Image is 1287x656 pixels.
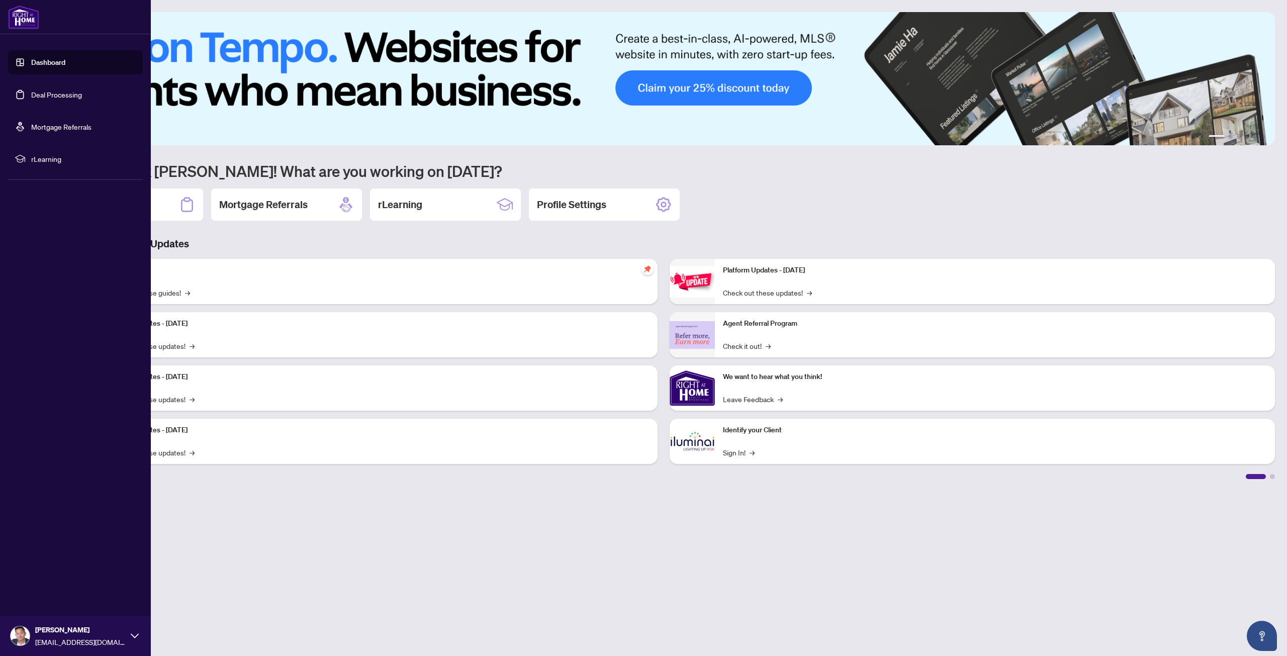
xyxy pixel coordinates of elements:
h2: rLearning [378,198,422,212]
a: Dashboard [31,58,65,67]
span: → [778,394,783,405]
span: → [190,447,195,458]
button: 5 [1253,135,1257,139]
button: Open asap [1247,621,1277,651]
span: rLearning [31,153,136,164]
img: Identify your Client [670,419,715,464]
span: → [190,394,195,405]
p: We want to hear what you think! [723,371,1267,383]
span: → [766,340,771,351]
a: Deal Processing [31,90,82,99]
h3: Brokerage & Industry Updates [52,237,1275,251]
img: Platform Updates - June 23, 2025 [670,266,715,298]
a: Leave Feedback→ [723,394,783,405]
img: logo [8,5,39,29]
p: Platform Updates - [DATE] [106,425,650,436]
p: Platform Updates - [DATE] [106,318,650,329]
img: Slide 0 [52,12,1275,145]
span: pushpin [641,263,654,275]
a: Mortgage Referrals [31,122,91,131]
h2: Mortgage Referrals [219,198,308,212]
span: → [750,447,755,458]
button: 2 [1229,135,1233,139]
a: Check out these updates!→ [723,287,812,298]
p: Self-Help [106,265,650,276]
p: Platform Updates - [DATE] [106,371,650,383]
img: Agent Referral Program [670,321,715,349]
h1: Welcome back [PERSON_NAME]! What are you working on [DATE]? [52,161,1275,180]
span: [EMAIL_ADDRESS][DOMAIN_NAME] [35,636,126,647]
a: Sign In!→ [723,447,755,458]
button: 3 [1237,135,1241,139]
a: Check it out!→ [723,340,771,351]
span: → [185,287,190,298]
h2: Profile Settings [537,198,606,212]
span: → [190,340,195,351]
p: Platform Updates - [DATE] [723,265,1267,276]
span: [PERSON_NAME] [35,624,126,635]
img: Profile Icon [11,626,30,645]
button: 6 [1261,135,1265,139]
p: Agent Referral Program [723,318,1267,329]
img: We want to hear what you think! [670,365,715,411]
button: 1 [1209,135,1225,139]
p: Identify your Client [723,425,1267,436]
button: 4 [1245,135,1249,139]
span: → [807,287,812,298]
